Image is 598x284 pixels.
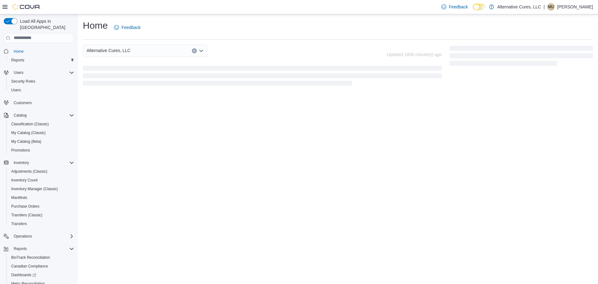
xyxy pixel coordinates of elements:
[9,262,50,270] a: Canadian Compliance
[6,86,77,94] button: Users
[6,202,77,211] button: Purchase Orders
[11,204,40,209] span: Purchase Orders
[9,220,29,228] a: Transfers
[9,211,74,219] span: Transfers (Classic)
[6,185,77,193] button: Inventory Manager (Classic)
[439,1,470,13] a: Feedback
[83,19,108,32] h1: Home
[1,158,77,167] button: Inventory
[9,168,50,175] a: Adjustments (Classic)
[9,78,38,85] a: Security Roles
[11,148,30,153] span: Promotions
[557,3,593,11] p: [PERSON_NAME]
[1,68,77,77] button: Users
[9,86,23,94] a: Users
[6,167,77,176] button: Adjustments (Classic)
[6,193,77,202] button: Manifests
[11,245,74,253] span: Reports
[387,52,442,57] p: Updated 1606 minute(s) ago
[543,3,545,11] p: |
[11,130,46,135] span: My Catalog (Classic)
[548,3,554,11] span: MU
[11,88,21,93] span: Users
[9,147,74,154] span: Promotions
[9,194,74,201] span: Manifests
[497,3,541,11] p: Alternative Cures, LLC
[9,271,74,279] span: Dashboards
[9,138,74,145] span: My Catalog (Beta)
[11,195,27,200] span: Manifests
[6,120,77,128] button: Classification (Classic)
[11,99,74,107] span: Customers
[14,70,23,75] span: Users
[547,3,555,11] div: Morgan Underhill
[87,47,131,54] span: Alternative Cures, LLC
[11,122,49,127] span: Classification (Classic)
[1,232,77,241] button: Operations
[12,4,40,10] img: Cova
[9,194,30,201] a: Manifests
[11,272,36,277] span: Dashboards
[11,213,42,218] span: Transfers (Classic)
[14,160,29,165] span: Inventory
[9,220,74,228] span: Transfers
[11,245,29,253] button: Reports
[11,159,31,166] button: Inventory
[9,168,74,175] span: Adjustments (Classic)
[9,120,51,128] a: Classification (Classic)
[1,98,77,107] button: Customers
[473,4,486,10] input: Dark Mode
[11,221,27,226] span: Transfers
[11,255,50,260] span: BioTrack Reconciliation
[11,139,41,144] span: My Catalog (Beta)
[11,112,74,119] span: Catalog
[112,21,143,34] a: Feedback
[11,264,48,269] span: Canadian Compliance
[6,253,77,262] button: BioTrack Reconciliation
[11,186,58,191] span: Inventory Manager (Classic)
[9,203,74,210] span: Purchase Orders
[9,129,74,137] span: My Catalog (Classic)
[6,128,77,137] button: My Catalog (Classic)
[1,244,77,253] button: Reports
[9,271,39,279] a: Dashboards
[11,233,74,240] span: Operations
[11,169,47,174] span: Adjustments (Classic)
[9,138,44,145] a: My Catalog (Beta)
[9,56,27,64] a: Reports
[9,254,53,261] a: BioTrack Reconciliation
[9,185,60,193] a: Inventory Manager (Classic)
[14,246,27,251] span: Reports
[83,67,442,87] span: Loading
[11,69,26,76] button: Users
[6,146,77,155] button: Promotions
[6,137,77,146] button: My Catalog (Beta)
[17,18,74,31] span: Load All Apps in [GEOGRAPHIC_DATA]
[9,176,40,184] a: Inventory Count
[449,4,468,10] span: Feedback
[449,47,593,67] span: Loading
[1,47,77,56] button: Home
[11,47,74,55] span: Home
[9,211,45,219] a: Transfers (Classic)
[14,234,32,239] span: Operations
[11,69,74,76] span: Users
[14,113,26,118] span: Catalog
[14,100,32,105] span: Customers
[192,48,197,53] button: Clear input
[9,203,42,210] a: Purchase Orders
[11,58,24,63] span: Reports
[9,262,74,270] span: Canadian Compliance
[11,99,34,107] a: Customers
[6,56,77,65] button: Reports
[9,78,74,85] span: Security Roles
[9,86,74,94] span: Users
[14,49,24,54] span: Home
[199,48,204,53] button: Open list of options
[9,254,74,261] span: BioTrack Reconciliation
[6,262,77,271] button: Canadian Compliance
[9,56,74,64] span: Reports
[9,129,48,137] a: My Catalog (Classic)
[6,271,77,279] a: Dashboards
